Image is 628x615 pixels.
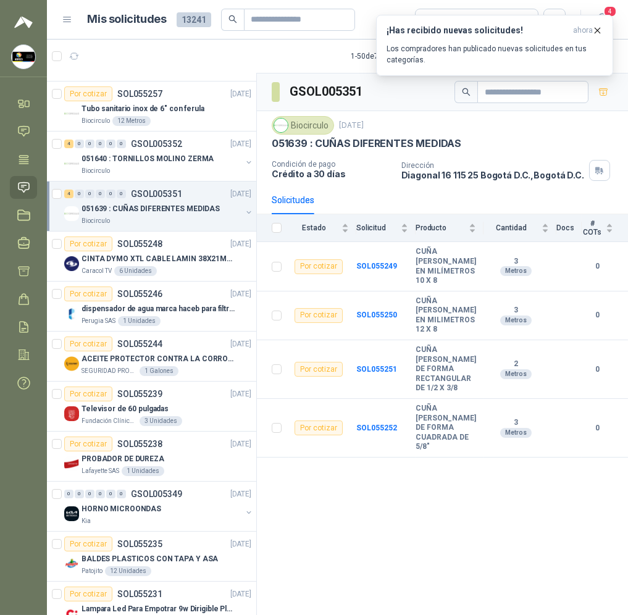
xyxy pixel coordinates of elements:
[88,10,167,28] h1: Mis solicitudes
[82,116,110,126] p: Biocirculo
[64,587,112,601] div: Por cotizar
[117,390,162,398] p: SOL055239
[177,12,211,27] span: 13241
[105,566,151,576] div: 12 Unidades
[272,137,461,150] p: 051639 : CUÑAS DIFERENTES MEDIDAS
[64,506,79,521] img: Company Logo
[356,424,397,432] a: SOL055252
[47,232,256,282] a: Por cotizarSOL055248[DATE] Company LogoCINTA DYMO XTL CABLE LAMIN 38X21MMBLANCOCaracol TV6 Unidades
[230,138,251,150] p: [DATE]
[484,224,539,232] span: Cantidad
[82,153,214,165] p: 051640 : TORNILLOS MOLINO ZERMA
[64,556,79,571] img: Company Logo
[272,193,314,207] div: Solicitudes
[131,190,182,198] p: GSOL005351
[230,188,251,200] p: [DATE]
[117,540,162,548] p: SOL055235
[484,306,549,316] b: 3
[230,238,251,250] p: [DATE]
[96,490,105,498] div: 0
[47,532,256,582] a: Por cotizarSOL055235[DATE] Company LogoBALDES PLASTICOS CON TAPA Y ASAPatojito12 Unidades
[484,359,549,369] b: 2
[591,9,613,31] button: 4
[117,490,126,498] div: 0
[131,140,182,148] p: GSOL005352
[573,25,593,36] span: ahora
[118,316,161,326] div: 1 Unidades
[356,224,398,232] span: Solicitud
[484,214,556,242] th: Cantidad
[272,169,391,179] p: Crédito a 30 días
[356,214,416,242] th: Solicitud
[82,366,137,376] p: SEGURIDAD PROVISER LTDA
[351,46,431,66] div: 1 - 50 de 7885
[356,262,397,270] b: SOL055249
[64,140,73,148] div: 4
[272,116,334,135] div: Biocirculo
[462,88,471,96] span: search
[401,170,584,180] p: Diagonal 16 115 25 Bogotá D.C. , Bogotá D.C.
[64,306,79,321] img: Company Logo
[47,382,256,432] a: Por cotizarSOL055239[DATE] Company LogoTelevisor de 60 pulgadasFundación Clínica Shaio3 Unidades
[82,403,169,415] p: Televisor de 60 pulgadas
[582,309,613,321] b: 0
[376,15,613,76] button: ¡Has recibido nuevas solicitudes!ahora Los compradores han publicado nuevas solicitudes en tus ca...
[64,186,254,226] a: 4 0 0 0 0 0 GSOL005351[DATE] Company Logo051639 : CUÑAS DIFERENTES MEDIDASBiocirculo
[117,290,162,298] p: SOL055246
[117,440,162,448] p: SOL055238
[106,190,115,198] div: 0
[64,387,112,401] div: Por cotizar
[295,420,343,435] div: Por cotizar
[356,311,397,319] b: SOL055250
[106,490,115,498] div: 0
[75,190,84,198] div: 0
[114,266,157,276] div: 6 Unidades
[64,136,254,176] a: 4 0 0 0 0 0 GSOL005352[DATE] Company Logo051640 : TORNILLOS MOLINO ZERMABiocirculo
[230,588,251,600] p: [DATE]
[416,404,476,452] b: CUÑA [PERSON_NAME] DE FORMA CUADRADA DE 5/8"
[416,296,476,335] b: CUÑA [PERSON_NAME] EN MILIMETROS 12 X 8
[14,15,33,30] img: Logo peakr
[582,364,613,375] b: 0
[12,45,35,69] img: Company Logo
[274,119,288,132] img: Company Logo
[64,106,79,121] img: Company Logo
[416,247,476,285] b: CUÑA [PERSON_NAME] EN MILÍMETROS 10 X 8
[484,257,549,267] b: 3
[82,566,103,576] p: Patojito
[117,240,162,248] p: SOL055248
[82,466,119,476] p: Lafayette SAS
[387,43,603,65] p: Los compradores han publicado nuevas solicitudes en tus categorías.
[140,366,178,376] div: 1 Galones
[603,6,617,17] span: 4
[272,160,391,169] p: Condición de pago
[64,437,112,451] div: Por cotizar
[500,266,532,276] div: Metros
[47,432,256,482] a: Por cotizarSOL055238[DATE] Company LogoPROBADOR DE DUREZALafayette SAS1 Unidades
[85,140,94,148] div: 0
[75,140,84,148] div: 0
[117,190,126,198] div: 0
[82,416,137,426] p: Fundación Clínica Shaio
[230,388,251,400] p: [DATE]
[64,490,73,498] div: 0
[64,406,79,421] img: Company Logo
[64,356,79,371] img: Company Logo
[416,214,484,242] th: Producto
[82,303,235,315] p: dispensador de agua marca haceb para filtros Nikkei
[85,190,94,198] div: 0
[582,422,613,434] b: 0
[290,82,364,101] h3: GSOL005351
[82,203,220,215] p: 051639 : CUÑAS DIFERENTES MEDIDAS
[96,140,105,148] div: 0
[64,287,112,301] div: Por cotizar
[64,256,79,271] img: Company Logo
[289,224,339,232] span: Estado
[500,369,532,379] div: Metros
[230,488,251,500] p: [DATE]
[423,13,449,27] div: Todas
[230,338,251,350] p: [DATE]
[106,140,115,148] div: 0
[122,466,164,476] div: 1 Unidades
[75,490,84,498] div: 0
